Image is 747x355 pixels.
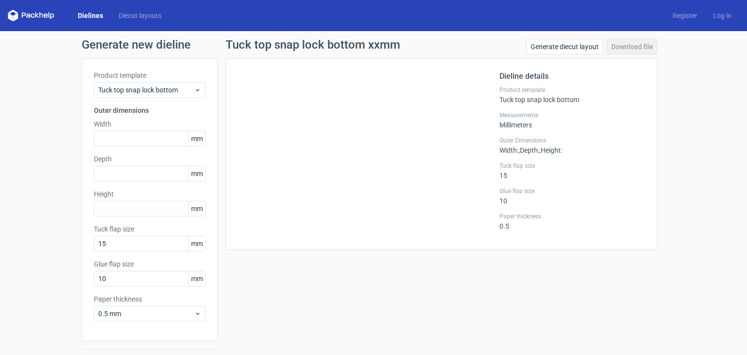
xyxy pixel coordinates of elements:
span: 0.5 mm [98,309,194,319]
div: Millimeters [499,111,645,129]
label: Outer Dimensions [499,137,645,144]
span: , Depth : [518,146,539,154]
label: Depth [94,154,206,164]
label: Tuck flap size [499,162,645,170]
label: Measurements [499,111,645,119]
a: Generate diecut layout [526,39,603,54]
label: Paper thickness [94,294,206,304]
a: Register [665,11,705,20]
h2: Dieline details [499,71,645,82]
label: Glue flap size [499,187,645,195]
label: Height [94,189,206,199]
label: Product template [94,71,206,80]
div: 15 [499,162,645,179]
h3: Outer dimensions [94,106,206,115]
div: 10 [499,187,645,205]
a: Dielines [70,11,111,20]
span: mm [188,131,205,146]
label: Paper thickness [499,213,645,220]
div: 0.5 [499,213,645,230]
label: Product template [499,86,645,94]
div: Tuck top snap lock bottom [499,86,645,104]
h1: Tuck top snap lock bottom xxmm [226,39,400,51]
span: mm [188,236,205,251]
span: mm [188,166,205,181]
label: Width [94,119,206,129]
h1: Generate new dieline [82,39,665,51]
label: Glue flap size [94,259,206,269]
a: Log in [705,11,739,20]
span: Width : [499,146,518,154]
span: , Height : [539,146,562,154]
span: mm [188,201,205,216]
span: Tuck top snap lock bottom [98,85,194,95]
a: Diecut layouts [111,11,169,20]
label: Tuck flap size [94,224,206,234]
span: mm [188,271,205,286]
